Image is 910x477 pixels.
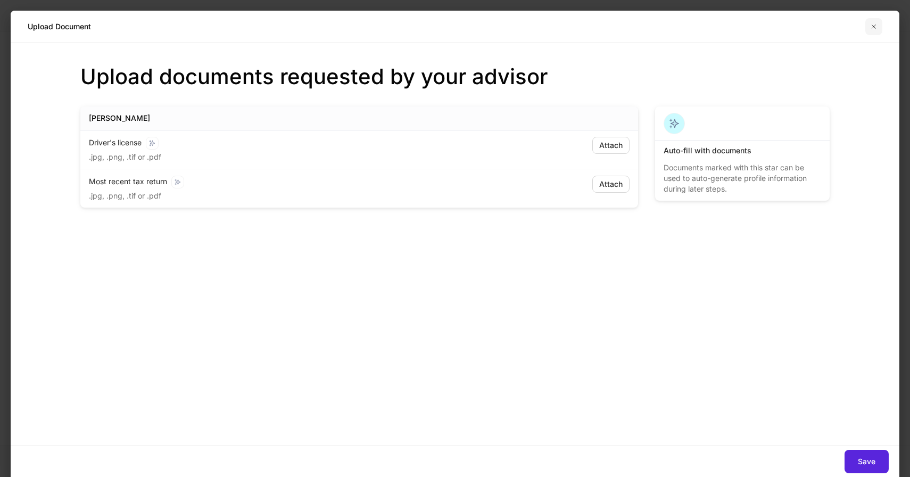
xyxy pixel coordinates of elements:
h2: Upload documents requested by your advisor [80,64,830,89]
div: Driver's license [89,137,494,150]
div: Attach [599,179,623,190]
div: Attach [599,140,623,151]
h5: Upload Document [28,21,91,32]
h5: [PERSON_NAME] [89,113,150,124]
button: Attach [592,137,630,154]
div: Save [858,456,875,467]
button: Save [845,450,889,473]
p: .jpg, .png, .tif or .pdf [89,152,161,162]
p: .jpg, .png, .tif or .pdf [89,191,161,201]
div: Auto-fill with documents [664,145,821,156]
button: Attach [592,176,630,193]
div: Most recent tax return [89,176,494,188]
div: Documents marked with this star can be used to auto-generate profile information during later steps. [664,156,821,194]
